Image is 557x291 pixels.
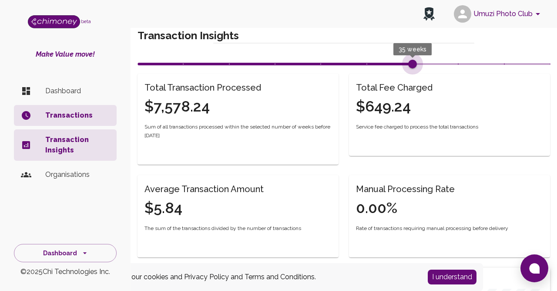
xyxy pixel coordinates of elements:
[356,81,433,95] h6: Total Fee Charged
[28,15,80,28] img: Logo
[356,98,433,116] h4: $649.24
[45,169,110,180] p: Organisations
[14,244,117,263] button: Dashboard
[11,272,415,282] div: By using this site, you are agreeing to our cookies and and .
[45,135,110,156] p: Transaction Insights
[356,182,455,196] h6: Manual Processing Rate
[144,98,261,116] h4: $7,578.24
[450,3,547,25] button: account of current user
[356,123,478,132] span: Service fee charged to process the total transactions
[245,273,315,281] a: Terms and Conditions
[144,182,264,196] h6: Average Transaction Amount
[144,199,264,217] h4: $5.84
[356,224,508,233] span: Rate of transactions requiring manual processing before delivery
[520,254,548,282] button: Open chat window
[213,43,474,44] div: text alignment
[45,86,110,96] p: Dashboard
[144,224,301,233] span: The sum of the transactions divided by the number of transactions
[184,273,229,281] a: Privacy Policy
[356,199,455,217] h4: 0.00%
[81,19,91,24] span: beta
[399,46,426,53] span: 35 weeks
[144,81,261,95] h6: Total Transaction Processed
[144,123,332,140] span: Sum of all transactions processed within the selected number of weeks before [DATE]
[138,29,239,43] h5: Transaction Insights
[45,110,110,121] p: Transactions
[428,270,476,284] button: Accept cookies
